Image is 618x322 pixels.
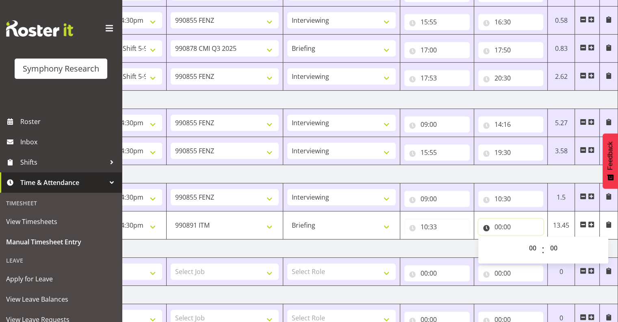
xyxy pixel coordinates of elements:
[404,265,470,281] input: Click to select...
[548,258,575,286] td: 0
[478,219,544,235] input: Click to select...
[548,183,575,211] td: 1.5
[20,115,118,128] span: Roster
[20,136,118,148] span: Inbox
[6,293,116,305] span: View Leave Balances
[548,109,575,137] td: 5.27
[478,14,544,30] input: Click to select...
[548,211,575,239] td: 13.45
[2,269,120,289] a: Apply for Leave
[50,91,618,109] td: [DATE]
[20,176,106,189] span: Time & Attendance
[478,116,544,133] input: Click to select...
[50,239,618,258] td: [DATE]
[50,165,618,183] td: [DATE]
[2,252,120,269] div: Leave
[404,144,470,161] input: Click to select...
[478,144,544,161] input: Click to select...
[404,116,470,133] input: Click to select...
[548,7,575,35] td: 0.58
[2,289,120,309] a: View Leave Balances
[478,191,544,207] input: Click to select...
[2,211,120,232] a: View Timesheets
[20,156,106,168] span: Shifts
[404,191,470,207] input: Click to select...
[548,35,575,63] td: 0.83
[6,273,116,285] span: Apply for Leave
[603,133,618,189] button: Feedback - Show survey
[2,195,120,211] div: Timesheet
[50,286,618,304] td: [DATE]
[607,141,614,170] span: Feedback
[478,42,544,58] input: Click to select...
[23,63,99,75] div: Symphony Research
[548,137,575,165] td: 3.58
[2,232,120,252] a: Manual Timesheet Entry
[6,20,73,37] img: Rosterit website logo
[548,63,575,91] td: 2.62
[404,70,470,86] input: Click to select...
[478,70,544,86] input: Click to select...
[6,215,116,228] span: View Timesheets
[404,42,470,58] input: Click to select...
[542,240,544,260] span: :
[404,219,470,235] input: Click to select...
[6,236,116,248] span: Manual Timesheet Entry
[478,265,544,281] input: Click to select...
[404,14,470,30] input: Click to select...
